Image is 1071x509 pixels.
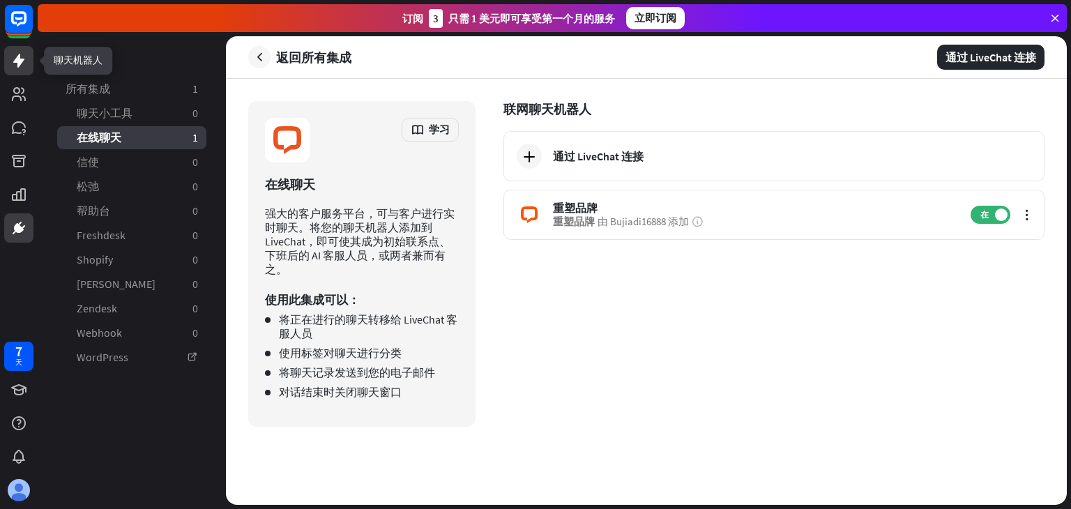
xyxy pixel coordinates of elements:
[192,204,198,218] font: 0
[503,101,591,117] font: 联网聊天机器人
[57,199,206,222] a: 帮助台 0
[553,215,595,228] font: 重塑品牌
[57,77,206,100] a: 所有集成 1
[77,301,117,315] font: Zendesk
[448,12,615,25] font: 只需 1 美元即可享受第一个月的服务
[77,326,122,340] font: Webhook
[279,346,402,360] font: 使用标签对聊天进行分类
[192,326,198,340] font: 0
[265,176,315,192] font: 在线聊天
[57,321,206,344] a: Webhook 0
[279,365,435,379] font: 将聊天记录发送到您的电子邮件
[57,248,206,271] a: Shopify 0
[57,151,206,174] a: 信使 0
[192,155,198,169] font: 0
[429,123,450,136] font: 学习
[433,12,439,25] font: 3
[15,342,22,360] font: 7
[77,155,99,169] font: 信使
[15,358,22,367] font: 天
[77,277,155,291] font: [PERSON_NAME]
[77,179,99,193] font: 松弛
[598,215,689,228] font: 由 Bujiadi16888 添加
[945,50,1036,64] font: 通过 LiveChat 连接
[77,350,128,364] font: WordPress
[248,46,351,68] a: 返回所有集成
[635,11,676,24] font: 立即订阅
[57,102,206,125] a: 聊天小工具 0
[77,252,113,266] font: Shopify
[192,228,198,242] font: 0
[57,297,206,320] a: Zendesk 0
[192,277,198,291] font: 0
[4,342,33,371] a: 7 天
[77,130,121,144] font: 在线聊天
[980,209,989,220] font: 在
[57,224,206,247] a: Freshdesk 0
[192,106,198,120] font: 0
[553,149,644,163] font: 通过 LiveChat 连接
[265,206,455,276] font: 强大的客户服务平台，可与客户进行实时聊天。将您的聊天机器人添加到 LiveChat，即可使其成为初始联系点、下班后的 AI 客服人员，或两者兼而有之。
[57,175,206,198] a: 松弛 0
[279,312,457,340] font: 将正在进行的聊天转移给 LiveChat 客服人员
[192,130,198,144] font: 1
[192,82,198,96] font: 1
[57,346,206,369] a: WordPress
[66,45,93,63] font: 集成
[276,50,351,66] font: 返回所有集成
[402,12,423,25] font: 订阅
[937,45,1045,70] button: 通过 LiveChat 连接
[11,6,53,47] button: 打开 LiveChat 聊天小部件
[265,292,360,307] font: 使用此集成可以：
[192,179,198,193] font: 0
[66,82,110,96] font: 所有集成
[77,228,126,242] font: Freshdesk
[553,201,598,215] font: 重塑品牌
[192,301,198,315] font: 0
[192,252,198,266] font: 0
[77,204,110,218] font: 帮助台
[279,385,402,399] font: 对话结束时关闭聊天窗口
[77,106,132,120] font: 聊天小工具
[57,273,206,296] a: [PERSON_NAME] 0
